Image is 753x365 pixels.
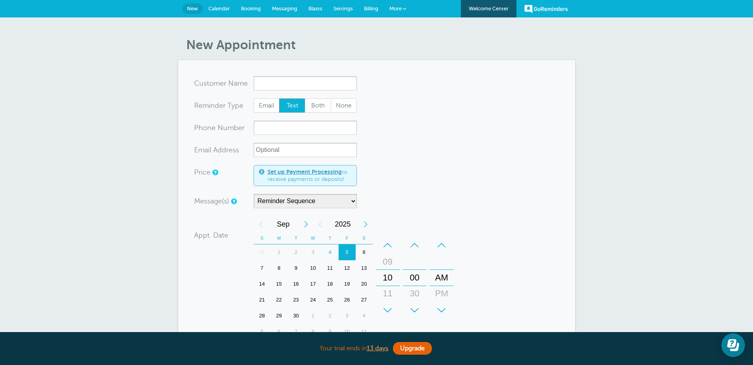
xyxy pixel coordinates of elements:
div: Next Year [358,216,373,232]
div: 28 [254,308,271,324]
div: mber [194,121,254,135]
div: Previous Year [313,216,327,232]
div: 8 [270,260,287,276]
div: 8 [304,324,322,340]
div: Saturday, September 20 [356,276,373,292]
div: Thursday, September 11 [322,260,339,276]
span: Billing [364,6,378,12]
div: 3 [304,244,322,260]
span: Settings [333,6,353,12]
div: Monday, October 6 [270,324,287,340]
div: 17 [304,276,322,292]
input: Optional [254,143,357,157]
th: S [254,232,271,244]
th: T [287,232,304,244]
span: Cus [194,80,207,87]
div: Hours [376,237,400,318]
div: 10 [378,270,397,286]
span: September [268,216,299,232]
div: 12 [339,260,356,276]
span: to receive payments or deposits! [268,169,352,182]
div: Saturday, September 27 [356,292,373,308]
span: il Add [208,146,226,154]
div: 4 [356,308,373,324]
div: Friday, September 26 [339,292,356,308]
div: 29 [270,308,287,324]
div: 6 [270,324,287,340]
div: Saturday, September 13 [356,260,373,276]
div: Monday, September 15 [270,276,287,292]
div: Sunday, October 5 [254,324,271,340]
th: S [356,232,373,244]
span: Text [279,99,305,112]
div: Wednesday, September 17 [304,276,322,292]
div: 11 [322,260,339,276]
label: Text [279,98,305,113]
label: Price [194,169,210,176]
div: Tuesday, October 7 [287,324,304,340]
div: 10 [304,260,322,276]
div: Wednesday, October 8 [304,324,322,340]
div: Wednesday, October 1 [304,308,322,324]
div: Sunday, September 14 [254,276,271,292]
span: Email [254,99,279,112]
div: 10 [339,324,356,340]
label: Both [305,98,331,113]
div: Friday, September 19 [339,276,356,292]
div: Saturday, October 4 [356,308,373,324]
div: Friday, October 10 [339,324,356,340]
div: Previous Month [254,216,268,232]
div: Friday, September 12 [339,260,356,276]
div: 30 [287,308,304,324]
th: F [339,232,356,244]
div: 4 [322,244,339,260]
div: Monday, September 22 [270,292,287,308]
div: 9 [287,260,304,276]
label: Reminder Type [194,102,243,109]
div: Friday, October 3 [339,308,356,324]
div: Monday, September 1 [270,244,287,260]
span: Messaging [272,6,297,12]
div: 27 [356,292,373,308]
div: Sunday, September 7 [254,260,271,276]
a: Upgrade [393,342,432,355]
div: 16 [287,276,304,292]
div: Thursday, October 9 [322,324,339,340]
div: 23 [287,292,304,308]
div: 2 [287,244,304,260]
div: 1 [304,308,322,324]
div: Your trial ends in . [178,340,575,357]
label: Appt. Date [194,232,228,239]
div: 30 [405,286,424,302]
div: Tuesday, September 2 [287,244,304,260]
div: 21 [254,292,271,308]
a: An optional price for the appointment. If you set a price, you can include a payment link in your... [212,170,217,175]
div: 9 [322,324,339,340]
div: 3 [339,308,356,324]
div: 13 [356,260,373,276]
span: 2025 [327,216,358,232]
span: More [389,6,402,12]
div: Monday, September 29 [270,308,287,324]
a: 13 days [367,345,388,352]
div: Sunday, September 21 [254,292,271,308]
h1: New Appointment [186,37,575,52]
div: Wednesday, September 10 [304,260,322,276]
div: 24 [304,292,322,308]
span: Calendar [208,6,230,12]
span: Booking [241,6,261,12]
label: Email [254,98,280,113]
div: ame [194,76,254,90]
div: Tuesday, September 16 [287,276,304,292]
span: Pho [194,124,207,131]
div: Thursday, October 2 [322,308,339,324]
span: tomer N [207,80,234,87]
div: 1 [270,244,287,260]
a: Set up Payment Processing [268,169,342,175]
div: 5 [254,324,271,340]
div: Thursday, September 18 [322,276,339,292]
span: New [187,6,198,12]
span: ne Nu [207,124,227,131]
div: 00 [405,270,424,286]
div: Wednesday, September 24 [304,292,322,308]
